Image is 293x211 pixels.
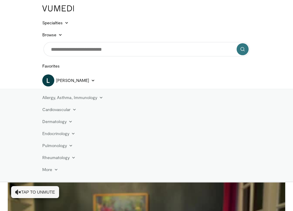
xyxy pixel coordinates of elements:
a: Specialties [39,17,73,29]
a: Cardiovascular [39,104,80,116]
a: Browse [39,29,66,41]
a: Rheumatology [39,152,79,164]
input: Search topics, interventions [43,42,250,56]
button: Tap to unmute [11,186,59,198]
img: VuMedi Logo [42,5,74,11]
a: L [PERSON_NAME] [42,74,95,86]
a: Dermatology [39,116,76,128]
a: Favorites [39,60,64,72]
a: More [39,164,62,176]
a: Pulmonology [39,140,77,152]
span: L [42,74,54,86]
a: Endocrinology [39,128,79,140]
a: Allergy, Asthma, Immunology [39,92,107,104]
span: [PERSON_NAME] [56,77,89,83]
